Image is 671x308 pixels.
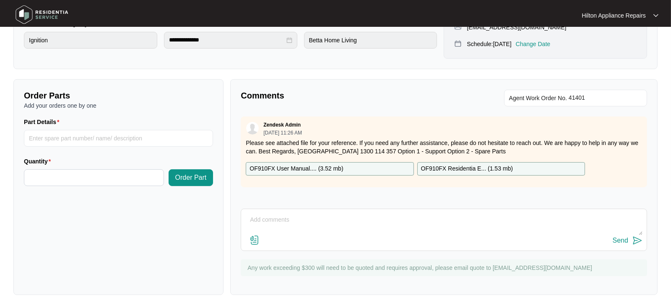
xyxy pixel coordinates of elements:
[613,235,642,246] button: Send
[304,32,437,49] input: Purchased From
[13,2,71,27] img: residentia service logo
[24,101,213,110] p: Add your orders one by one
[247,264,643,272] p: Any work exceeding $300 will need to be quoted and requires approval, please email quote to [EMAI...
[24,157,54,166] label: Quantity
[653,13,658,18] img: dropdown arrow
[509,93,567,103] span: Agent Work Order No.
[569,93,642,103] input: Add Agent Work Order No.
[582,11,646,20] p: Hilton Appliance Repairs
[169,36,285,44] input: Date Purchased
[263,130,302,135] p: [DATE] 11:26 AM
[246,122,259,135] img: user.svg
[175,173,207,183] span: Order Part
[250,235,260,245] img: file-attachment-doc.svg
[24,32,157,49] input: Product Fault or Query
[613,237,628,244] div: Send
[632,236,642,246] img: send-icon.svg
[241,90,438,101] p: Comments
[454,40,462,47] img: map-pin
[24,170,164,186] input: Quantity
[516,40,551,48] p: Change Date
[421,164,513,173] p: OF910FX Residentia E... ( 1.53 mb )
[169,169,213,186] button: Order Part
[263,122,301,128] p: Zendesk Admin
[467,40,511,48] p: Schedule: [DATE]
[246,139,642,155] p: Please see attached file for your reference. If you need any further assistance, please do not he...
[24,130,213,147] input: Part Details
[24,90,213,101] p: Order Parts
[24,118,63,126] label: Part Details
[250,164,343,173] p: OF910FX User Manual.... ( 3.52 mb )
